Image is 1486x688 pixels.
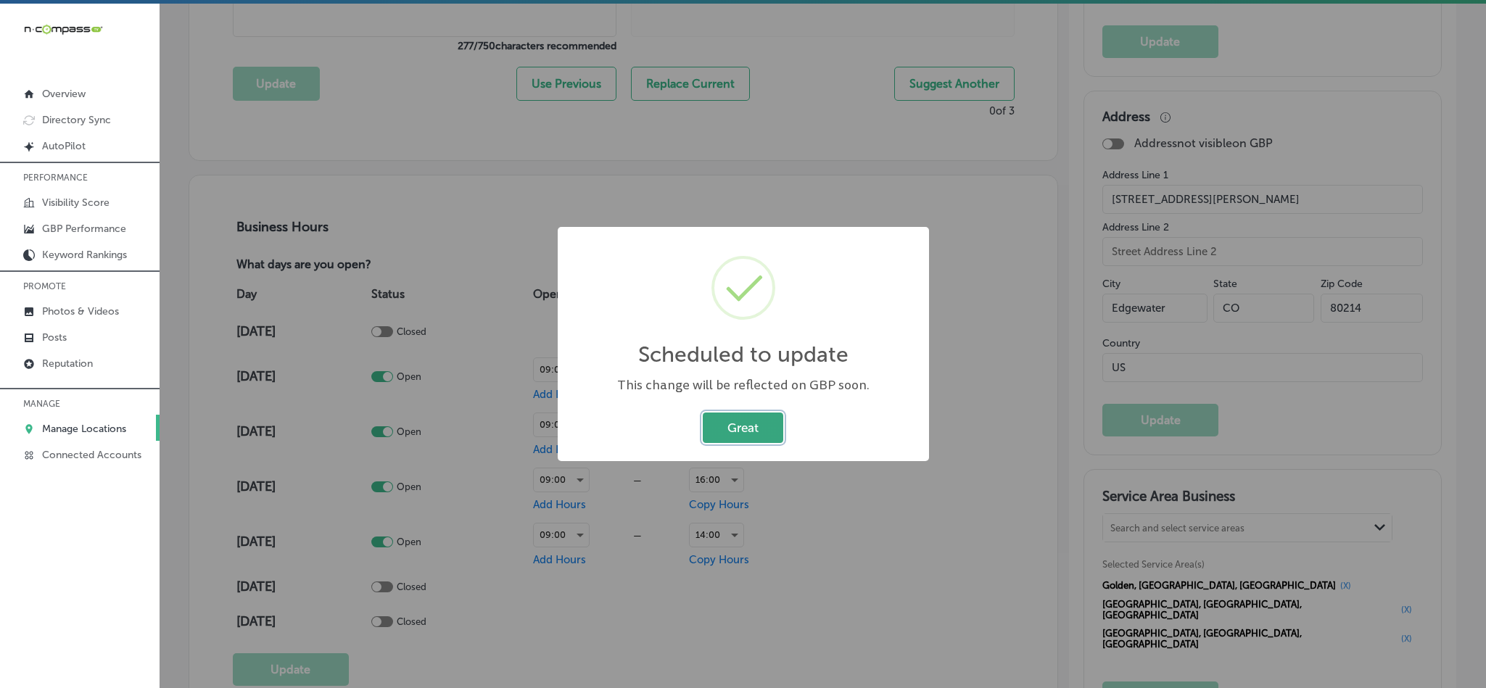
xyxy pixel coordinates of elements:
img: 660ab0bf-5cc7-4cb8-ba1c-48b5ae0f18e60NCTV_CLogo_TV_Black_-500x88.png [23,22,103,36]
h2: Scheduled to update [638,341,849,368]
p: Manage Locations [42,423,126,435]
p: Visibility Score [42,196,110,209]
p: Keyword Rankings [42,249,127,261]
p: Directory Sync [42,114,111,126]
p: Connected Accounts [42,449,141,461]
p: Overview [42,88,86,100]
div: This change will be reflected on GBP soon. [572,376,915,394]
button: Great [703,413,783,442]
p: Photos & Videos [42,305,119,318]
p: AutoPilot [42,140,86,152]
p: GBP Performance [42,223,126,235]
p: Reputation [42,357,93,370]
p: Posts [42,331,67,344]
